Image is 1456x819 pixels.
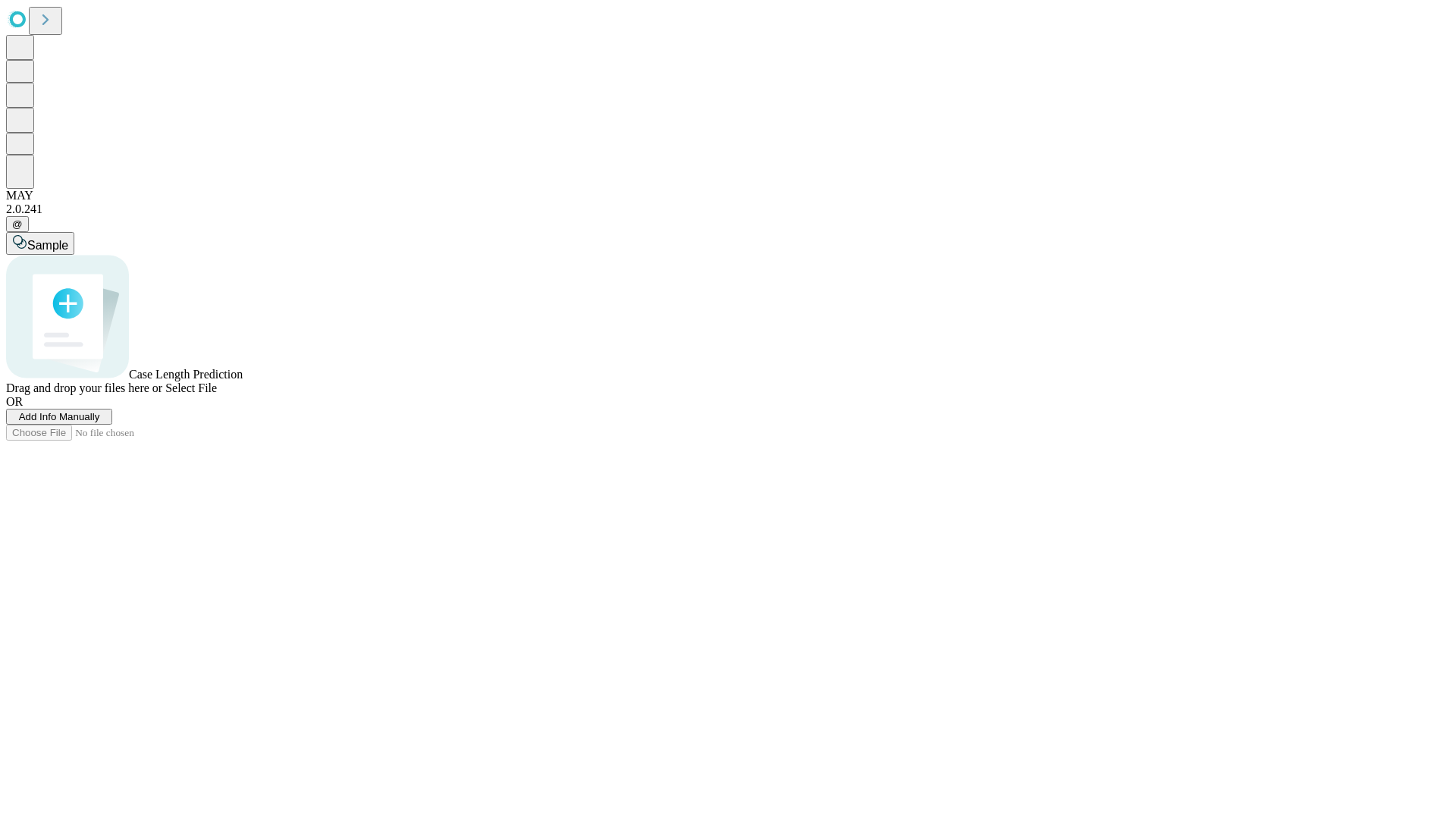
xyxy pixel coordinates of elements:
div: MAY [6,189,1450,202]
div: 2.0.241 [6,202,1450,216]
button: @ [6,216,29,232]
span: OR [6,395,23,408]
span: Sample [27,239,68,252]
span: Case Length Prediction [129,368,243,381]
span: @ [12,218,23,230]
span: Add Info Manually [19,411,100,422]
span: Drag and drop your files here or [6,381,162,394]
span: Select File [165,381,217,394]
button: Add Info Manually [6,409,112,425]
button: Sample [6,232,74,255]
